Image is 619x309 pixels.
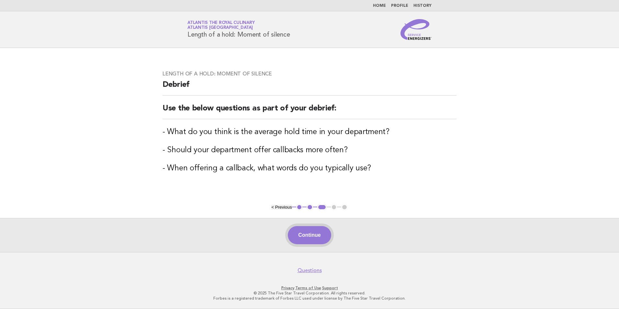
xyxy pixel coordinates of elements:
[163,145,456,155] h3: - Should your department offer callbacks more often?
[295,286,321,290] a: Terms of Use
[317,204,327,211] button: 3
[163,80,456,96] h2: Debrief
[271,205,292,210] button: < Previous
[111,285,508,291] p: · ·
[187,21,254,30] a: Atlantis the Royal CulinaryAtlantis [GEOGRAPHIC_DATA]
[163,103,456,119] h2: Use the below questions as part of your debrief:
[413,4,432,8] a: History
[187,21,290,38] h1: Length of a hold: Moment of silence
[322,286,338,290] a: Support
[111,291,508,296] p: © 2025 The Five Star Travel Corporation. All rights reserved.
[296,204,303,211] button: 1
[373,4,386,8] a: Home
[111,296,508,301] p: Forbes is a registered trademark of Forbes LLC used under license by The Five Star Travel Corpora...
[163,71,456,77] h3: Length of a hold: Moment of silence
[163,127,456,137] h3: - What do you think is the average hold time in your department?
[163,163,456,174] h3: - When offering a callback, what words do you typically use?
[288,226,331,244] button: Continue
[400,19,432,40] img: Service Energizers
[281,286,294,290] a: Privacy
[307,204,313,211] button: 2
[391,4,408,8] a: Profile
[187,26,253,30] span: Atlantis [GEOGRAPHIC_DATA]
[298,267,322,274] a: Questions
